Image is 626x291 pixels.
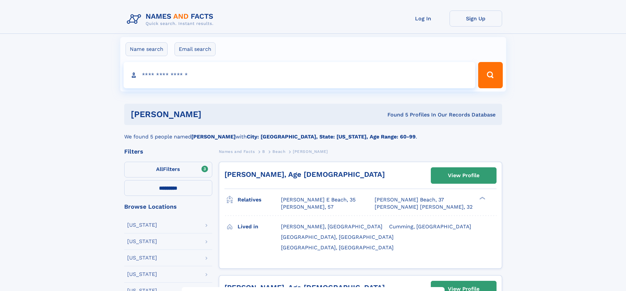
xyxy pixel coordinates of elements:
[124,62,475,88] input: search input
[191,134,236,140] b: [PERSON_NAME]
[127,272,157,277] div: [US_STATE]
[375,196,444,203] a: [PERSON_NAME] Beach, 37
[224,170,385,178] a: [PERSON_NAME], Age [DEMOGRAPHIC_DATA]
[124,162,212,177] label: Filters
[375,203,473,211] a: [PERSON_NAME] [PERSON_NAME], 32
[431,168,496,183] a: View Profile
[219,147,255,156] a: Names and Facts
[281,203,334,211] a: [PERSON_NAME], 57
[124,204,212,210] div: Browse Locations
[294,111,496,118] div: Found 5 Profiles In Our Records Database
[127,222,157,228] div: [US_STATE]
[450,10,502,27] a: Sign Up
[127,255,157,260] div: [US_STATE]
[156,166,163,172] span: All
[272,149,285,154] span: Beach
[238,221,281,232] h3: Lived in
[262,149,265,154] span: B
[281,196,356,203] a: [PERSON_NAME] E Beach, 35
[281,244,394,251] span: [GEOGRAPHIC_DATA], [GEOGRAPHIC_DATA]
[247,134,416,140] b: City: [GEOGRAPHIC_DATA], State: [US_STATE], Age Range: 60-99
[174,42,216,56] label: Email search
[397,10,450,27] a: Log In
[272,147,285,156] a: Beach
[124,149,212,155] div: Filters
[131,110,294,118] h1: [PERSON_NAME]
[124,125,502,141] div: We found 5 people named with .
[124,10,219,28] img: Logo Names and Facts
[478,62,502,88] button: Search Button
[281,223,383,230] span: [PERSON_NAME], [GEOGRAPHIC_DATA]
[127,239,157,244] div: [US_STATE]
[448,168,479,183] div: View Profile
[262,147,265,156] a: B
[389,223,471,230] span: Cumming, [GEOGRAPHIC_DATA]
[126,42,168,56] label: Name search
[281,234,394,240] span: [GEOGRAPHIC_DATA], [GEOGRAPHIC_DATA]
[478,196,486,200] div: ❯
[238,194,281,205] h3: Relatives
[293,149,328,154] span: [PERSON_NAME]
